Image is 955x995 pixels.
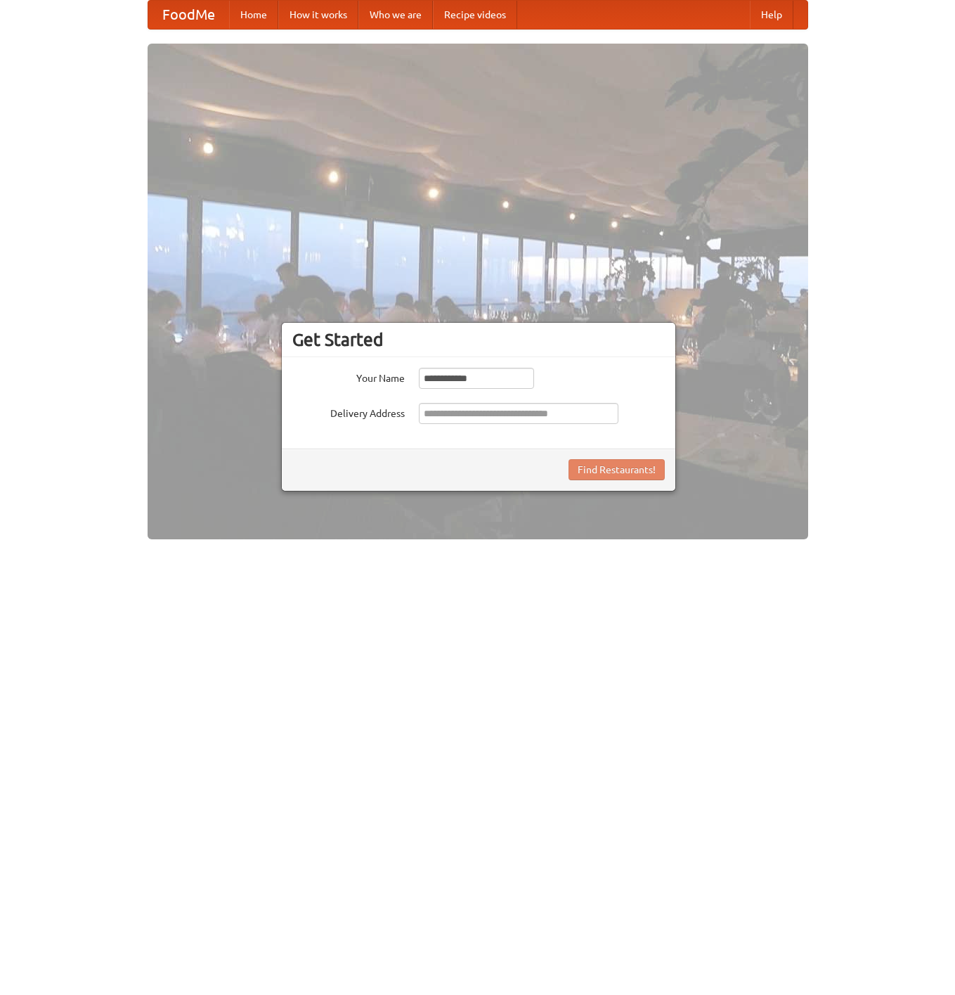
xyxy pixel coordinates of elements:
[229,1,278,29] a: Home
[292,329,665,350] h3: Get Started
[292,368,405,385] label: Your Name
[433,1,517,29] a: Recipe videos
[148,1,229,29] a: FoodMe
[292,403,405,421] label: Delivery Address
[569,459,665,480] button: Find Restaurants!
[278,1,358,29] a: How it works
[358,1,433,29] a: Who we are
[750,1,793,29] a: Help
